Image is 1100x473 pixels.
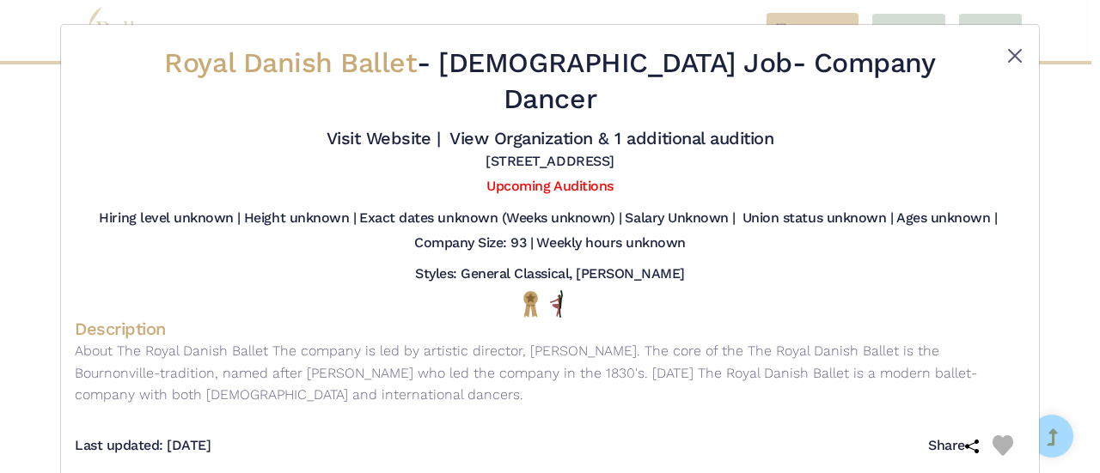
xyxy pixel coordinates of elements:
h5: Company Size: 93 | [414,234,533,252]
h5: Last updated: [DATE] [75,437,211,455]
h5: Salary Unknown | [625,209,735,227]
h5: Weekly hours unknown [536,234,685,252]
a: Visit Website | [327,128,441,149]
img: All [550,290,563,318]
h5: Exact dates unknown (Weeks unknown) | [359,209,621,227]
h5: [STREET_ADDRESS] [486,153,614,171]
img: National [520,290,541,317]
a: View Organization & 1 additional audition [449,128,773,149]
span: Royal Danish Ballet [164,46,417,79]
a: Upcoming Auditions [486,178,613,194]
h4: Description [75,318,1025,340]
h2: - - Company Dancer [154,45,946,117]
h5: Ages unknown | [896,209,997,227]
h5: Union status unknown | [742,209,893,227]
h5: Hiring level unknown | [99,209,240,227]
span: [DEMOGRAPHIC_DATA] Job [438,46,791,79]
p: About The Royal Danish Ballet The company is led by artistic director, [PERSON_NAME]. The core of... [75,340,1025,406]
h5: Height unknown | [244,209,356,227]
button: Close [1005,45,1025,66]
h5: Share [928,437,993,455]
img: Heart [993,435,1013,456]
h5: Styles: General Classical, [PERSON_NAME] [415,265,685,283]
